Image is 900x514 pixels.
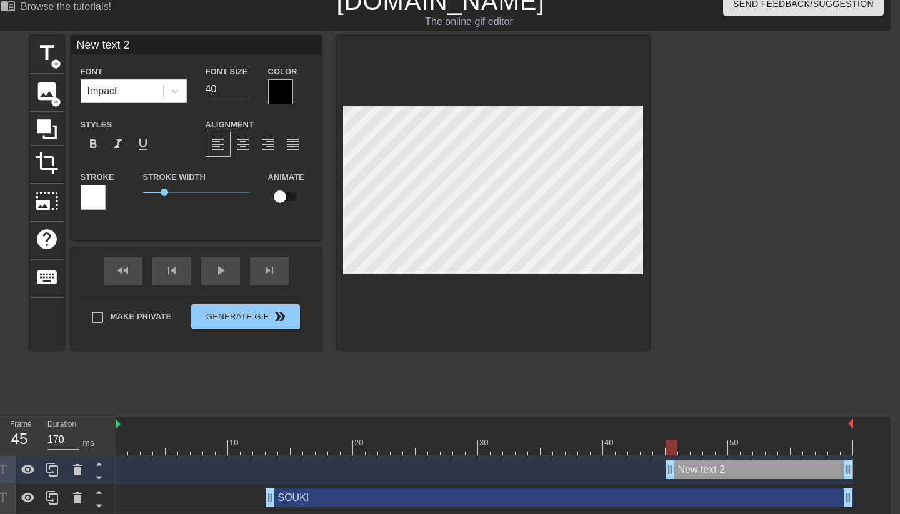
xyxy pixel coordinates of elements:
[81,119,112,131] label: Styles
[81,66,102,78] label: Font
[35,151,59,175] span: crop
[87,84,117,99] div: Impact
[268,171,304,184] label: Animate
[21,1,111,12] div: Browse the tutorials!
[116,263,131,278] span: fast_rewind
[842,492,854,504] span: drag_handle
[35,189,59,213] span: photo_size_select_large
[479,437,491,449] div: 30
[196,309,294,324] span: Generate Gif
[51,59,61,69] span: add_circle
[47,421,76,428] label: Duration
[81,171,114,184] label: Stroke
[236,137,251,152] span: format_align_center
[82,437,94,450] div: ms
[211,137,226,152] span: format_align_left
[111,137,126,152] span: format_italic
[35,41,59,65] span: title
[35,227,59,251] span: help
[35,79,59,103] span: image
[848,418,853,428] img: bound-end.png
[10,428,29,450] div: 45
[268,66,297,78] label: Color
[262,263,277,278] span: skip_next
[206,66,248,78] label: Font Size
[35,265,59,289] span: keyboard
[297,14,641,29] div: The online gif editor
[164,263,179,278] span: skip_previous
[1,418,38,455] div: Frame
[86,137,101,152] span: format_bold
[729,437,741,449] div: 50
[143,171,206,184] label: Stroke Width
[354,437,366,449] div: 20
[272,309,287,324] span: double_arrow
[213,263,228,278] span: play_arrow
[51,97,61,107] span: add_circle
[664,463,676,476] span: drag_handle
[229,437,241,449] div: 10
[136,137,151,152] span: format_underline
[604,437,616,449] div: 40
[842,463,854,476] span: drag_handle
[264,492,276,504] span: drag_handle
[191,304,299,329] button: Generate Gif
[261,137,276,152] span: format_align_right
[111,310,172,323] span: Make Private
[286,137,301,152] span: format_align_justify
[206,119,254,131] label: Alignment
